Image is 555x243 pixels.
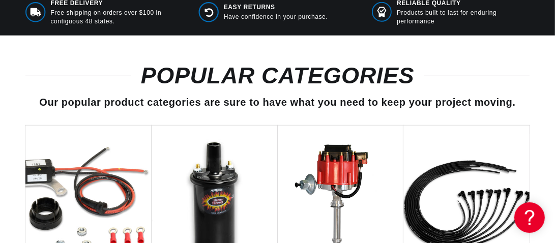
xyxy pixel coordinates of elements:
p: Free shipping on orders over $100 in contiguous 48 states. [51,9,184,26]
p: Products built to last for enduring performance [397,9,530,26]
p: Have confidence in your purchase. [224,13,328,21]
span: Easy Returns [224,3,328,12]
